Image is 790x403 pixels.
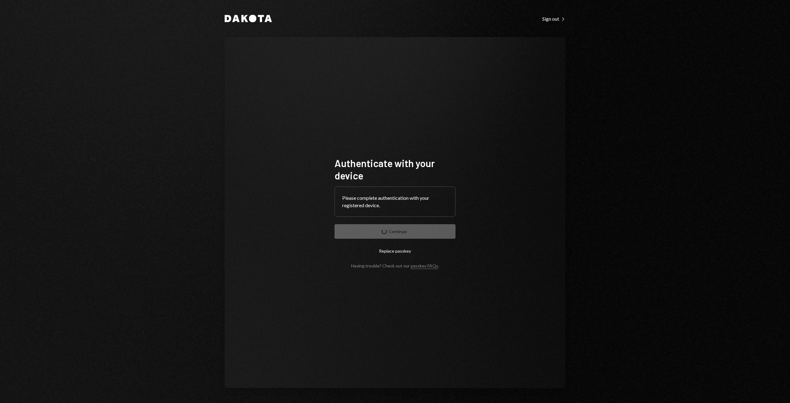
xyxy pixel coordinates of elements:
[342,194,448,209] div: Please complete authentication with your registered device.
[335,244,455,258] button: Replace passkey
[411,263,438,269] a: passkey FAQs
[542,16,565,22] div: Sign out
[542,15,565,22] a: Sign out
[335,157,455,182] h1: Authenticate with your device
[351,263,439,268] div: Having trouble? Check out our .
